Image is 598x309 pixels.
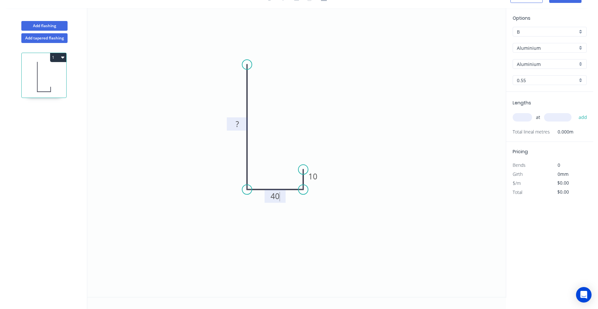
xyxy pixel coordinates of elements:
[575,112,591,123] button: add
[550,127,573,136] span: 0.000m
[513,148,528,155] span: Pricing
[50,53,66,62] button: 1
[21,21,68,31] button: Add flashing
[87,8,506,297] svg: 0
[236,119,239,129] tspan: ?
[21,33,68,43] button: Add tapered flashing
[513,171,523,177] span: Girth
[513,180,521,186] span: $/m
[517,45,577,51] input: Material
[536,113,540,122] span: at
[513,15,530,21] span: Options
[308,171,317,182] tspan: 10
[558,171,569,177] span: 0mm
[513,100,531,106] span: Lengths
[517,77,577,84] input: Thickness
[576,287,592,303] div: Open Intercom Messenger
[517,61,577,68] input: Colour
[513,127,550,136] span: Total lineal metres
[517,28,577,35] input: Price level
[271,191,280,201] tspan: 40
[558,162,560,168] span: 0
[513,162,526,168] span: Bends
[513,189,522,195] span: Total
